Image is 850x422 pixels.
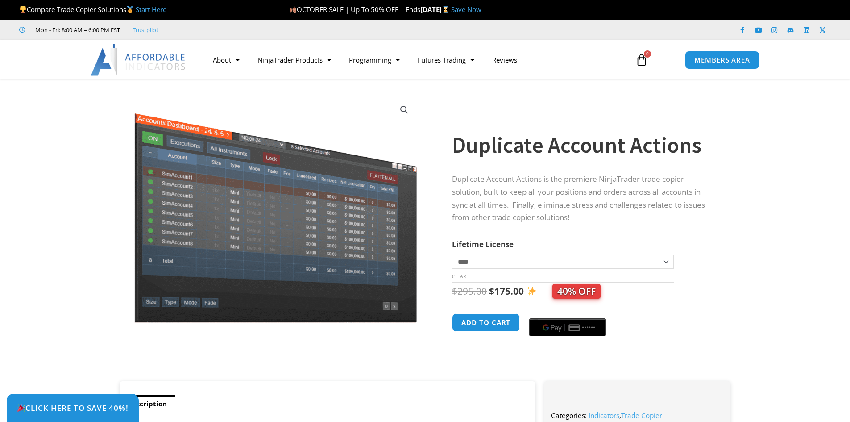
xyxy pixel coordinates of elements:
[17,404,129,412] span: Click Here to save 40%!
[452,273,466,280] a: Clear options
[290,6,296,13] img: 🍂
[340,50,409,70] a: Programming
[136,5,166,14] a: Start Here
[409,50,483,70] a: Futures Trading
[552,284,601,299] span: 40% OFF
[452,313,520,332] button: Add to cart
[582,325,596,331] text: ••••••
[483,50,526,70] a: Reviews
[133,25,158,35] a: Trustpilot
[132,95,419,323] img: Screenshot 2024-08-26 15414455555
[7,394,139,422] a: 🎉Click Here to save 40%!
[289,5,420,14] span: OCTOBER SALE | Up To 50% OFF | Ends
[489,285,524,297] bdi: 175.00
[694,57,750,63] span: MEMBERS AREA
[19,5,166,14] span: Compare Trade Copier Solutions
[452,285,457,297] span: $
[127,6,133,13] img: 🥇
[396,102,412,118] a: View full-screen image gallery
[452,173,713,225] p: Duplicate Account Actions is the premiere NinjaTrader trade copier solution, built to keep all yo...
[644,50,651,58] span: 0
[685,51,759,69] a: MEMBERS AREA
[420,5,451,14] strong: [DATE]
[452,285,487,297] bdi: 295.00
[622,47,661,73] a: 0
[20,6,26,13] img: 🏆
[452,239,514,249] label: Lifetime License
[529,318,606,336] button: Buy with GPay
[33,25,120,35] span: Mon - Fri: 8:00 AM – 6:00 PM EST
[442,6,449,13] img: ⌛
[451,5,481,14] a: Save Now
[204,50,625,70] nav: Menu
[452,130,713,161] h1: Duplicate Account Actions
[204,50,249,70] a: About
[249,50,340,70] a: NinjaTrader Products
[91,44,187,76] img: LogoAI | Affordable Indicators – NinjaTrader
[17,404,25,412] img: 🎉
[489,285,494,297] span: $
[527,312,608,313] iframe: Secure payment input frame
[527,286,536,296] img: ✨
